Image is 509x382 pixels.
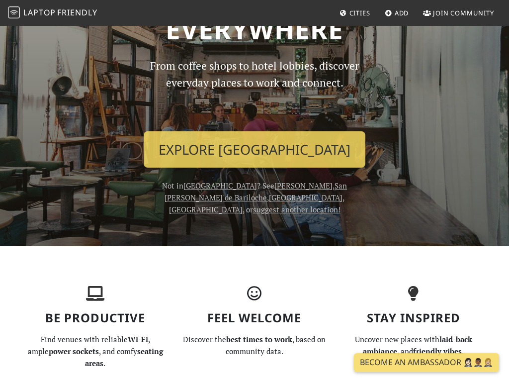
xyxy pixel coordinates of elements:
span: Everywhere [166,11,343,47]
strong: seating areas [85,346,163,368]
span: Laptop [23,7,56,18]
span: Not in [162,181,183,191]
span: , [333,181,335,191]
a: [GEOGRAPHIC_DATA] [169,204,243,214]
span: Add [395,8,409,17]
span: , based on community data. [226,334,326,356]
img: LaptopFriendly [8,6,20,18]
span: Discover the [183,334,226,344]
a: Add [381,4,413,22]
a: Cities [336,4,374,22]
a: LaptopFriendly LaptopFriendly [8,4,97,22]
h3: Be Productive [22,311,169,325]
a: [GEOGRAPHIC_DATA] [269,192,342,202]
span: , ample [28,334,150,356]
strong: power sockets [49,346,99,356]
a: Become an Ambassador 🤵🏻‍♀️🤵🏾‍♂️🤵🏼‍♀️ [354,353,499,372]
h3: Stay Inspired [340,311,487,325]
span: ? See [257,181,274,191]
a: suggest another location! [253,204,340,214]
span: Find venues with reliable [41,334,128,344]
a: [GEOGRAPHIC_DATA] [183,181,257,191]
span: . [462,346,464,356]
span: , or [243,204,253,214]
p: From coffee shops to hotel lobbies, discover everyday places to work and connect. [141,57,368,123]
span: , and [397,346,413,356]
span: Join Community [433,8,494,17]
h3: Feel Welcome [181,311,328,325]
span: , [342,192,344,202]
a: [PERSON_NAME] [274,181,333,191]
span: , [267,192,269,202]
a: Explore [GEOGRAPHIC_DATA] [144,131,365,168]
span: Cities [349,8,370,17]
strong: best times to work [226,334,292,344]
span: , and comfy [99,346,137,356]
strong: Wi-Fi [128,334,148,344]
span: Uncover new places with [355,334,439,344]
a: Join Community [419,4,498,22]
span: . [103,358,105,368]
span: Friendly [57,7,97,18]
strong: friendly vibes [413,346,462,356]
